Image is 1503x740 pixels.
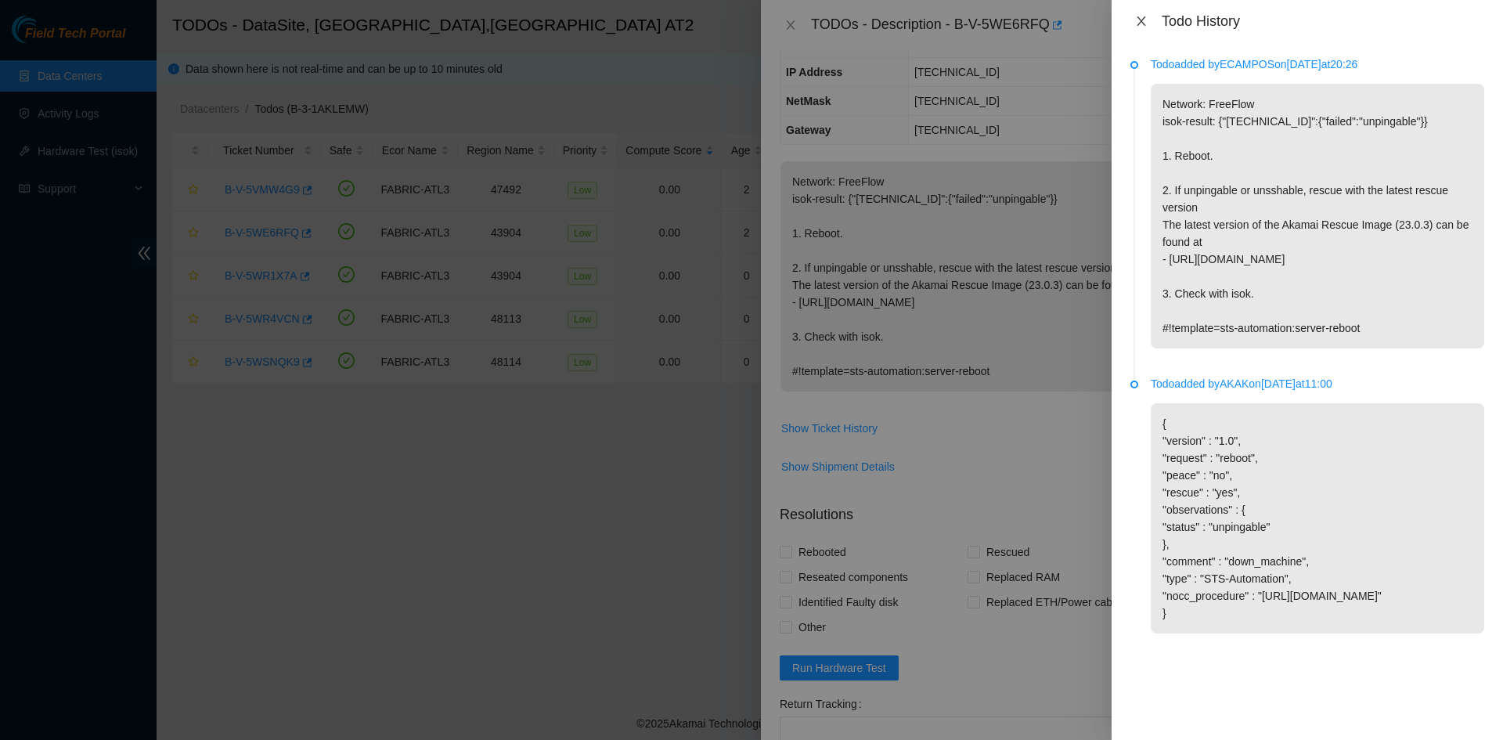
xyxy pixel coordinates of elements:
[1151,403,1484,634] p: { "version" : "1.0", "request" : "reboot", "peace" : "no", "rescue" : "yes", "observations" : { "...
[1130,14,1152,29] button: Close
[1135,15,1148,27] span: close
[1162,13,1484,30] div: Todo History
[1151,375,1484,392] p: Todo added by AKAK on [DATE] at 11:00
[1151,84,1484,348] p: Network: FreeFlow isok-result: {"[TECHNICAL_ID]":{"failed":"unpingable"}} 1. Reboot. 2. If unping...
[1151,56,1484,73] p: Todo added by ECAMPOS on [DATE] at 20:26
